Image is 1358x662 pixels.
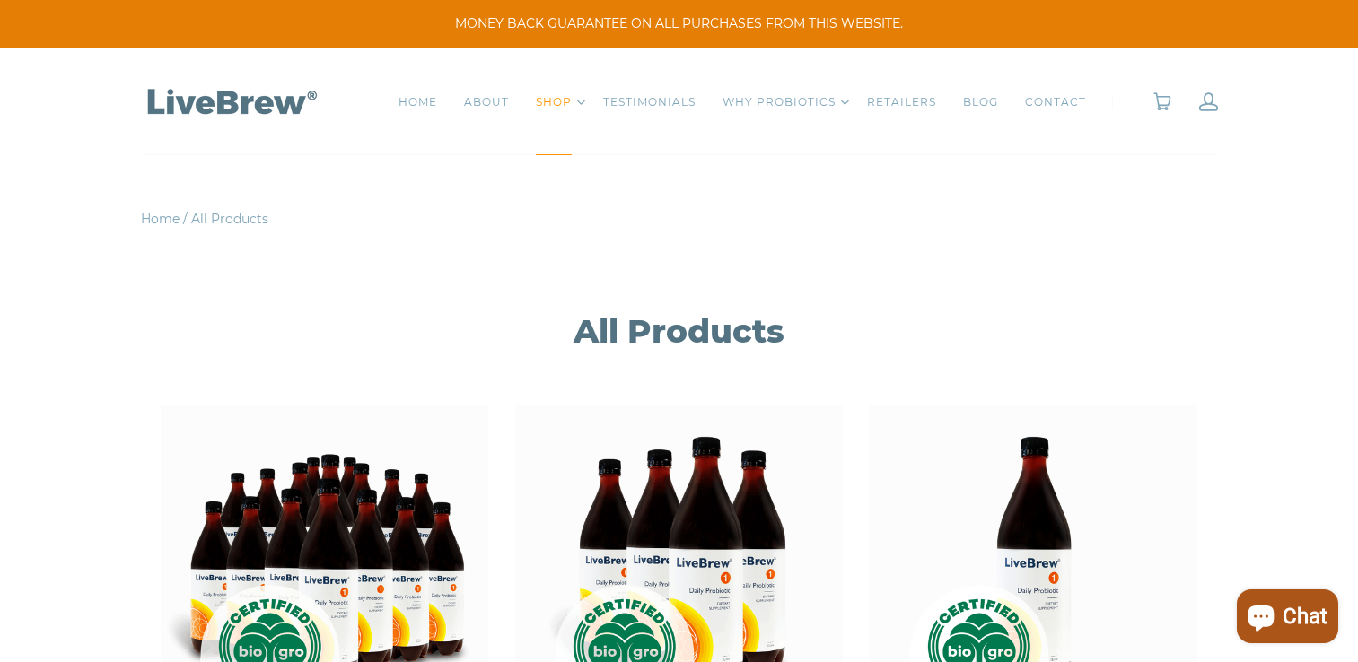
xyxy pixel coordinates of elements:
a: BLOG [963,93,998,111]
a: RETAILERS [867,93,936,111]
a: TESTIMONIALS [603,93,696,111]
a: SHOP [536,93,572,111]
span: All Products [191,211,268,227]
img: LiveBrew [141,85,320,117]
a: HOME [399,93,437,111]
a: CONTACT [1025,93,1086,111]
h1: All Products [161,310,1197,352]
span: / [183,211,188,227]
a: WHY PROBIOTICS [723,93,836,111]
a: Home [141,211,180,227]
span: MONEY BACK GUARANTEE ON ALL PURCHASES FROM THIS WEBSITE. [27,14,1331,33]
inbox-online-store-chat: Shopify online store chat [1231,589,1344,648]
a: ABOUT [464,93,509,111]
